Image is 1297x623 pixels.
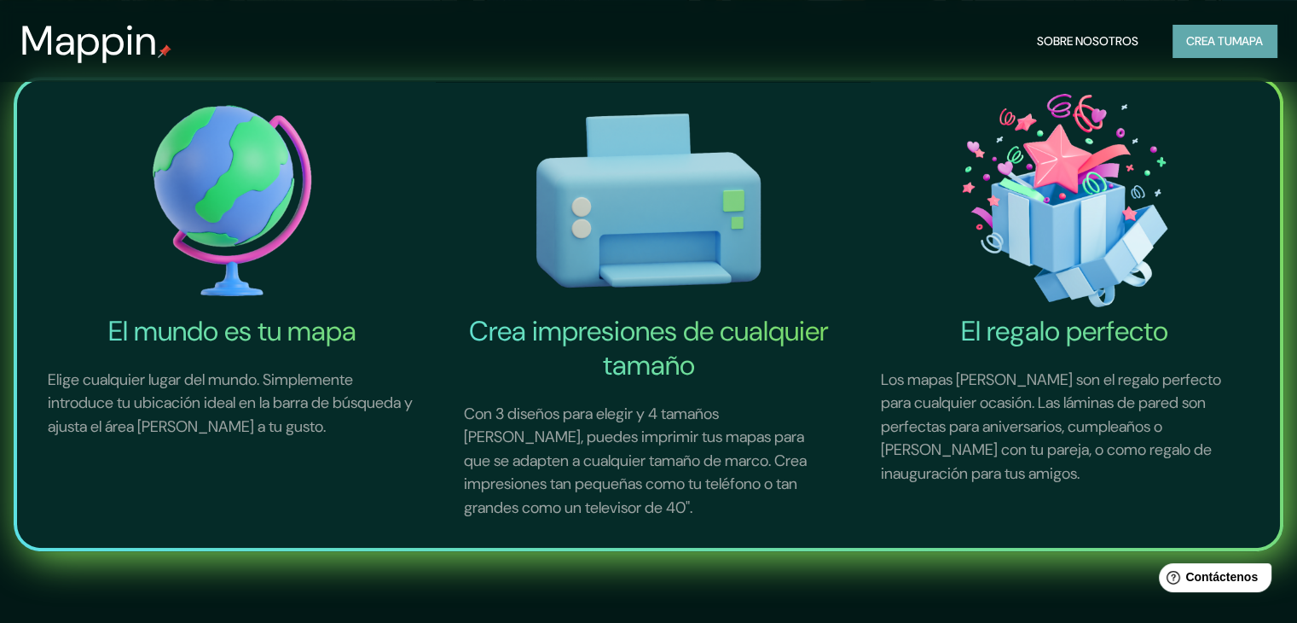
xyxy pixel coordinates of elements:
[1037,33,1138,49] font: Sobre nosotros
[464,404,807,518] font: Con 3 diseños para elegir y 4 tamaños [PERSON_NAME], puedes imprimir tus mapas para que se adapte...
[48,370,413,437] font: Elige cualquier lugar del mundo. Simplemente introduce tu ubicación ideal en la barra de búsqueda...
[468,313,828,383] font: Crea impresiones de cualquier tamaño
[1186,33,1232,49] font: Crea tu
[1145,556,1278,604] iframe: Lanzador de widgets de ayuda
[961,313,1168,349] font: El regalo perfecto
[1232,33,1263,49] font: mapa
[443,87,853,314] img: Crea impresiones de cualquier tamaño-icono
[108,313,356,349] font: El mundo es tu mapa
[27,87,437,314] img: El mundo es tu icono de mapa
[1030,25,1145,57] button: Sobre nosotros
[20,14,158,67] font: Mappin
[881,370,1221,484] font: Los mapas [PERSON_NAME] son el regalo perfecto para cualquier ocasión. Las láminas de pared son p...
[158,44,171,58] img: pin de mapeo
[860,87,1270,314] img: El icono del regalo perfecto
[1173,25,1277,57] button: Crea tumapa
